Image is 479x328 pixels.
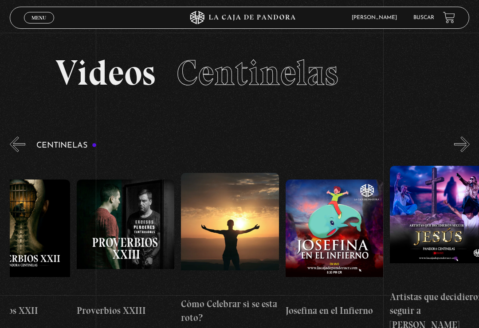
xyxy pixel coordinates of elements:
[55,55,423,90] h2: Videos
[347,15,406,20] span: [PERSON_NAME]
[413,15,434,20] a: Buscar
[10,137,25,152] button: Previous
[29,23,50,29] span: Cerrar
[454,137,470,152] button: Next
[286,304,383,318] h4: Josefina en el Infierno
[177,51,338,94] span: Centinelas
[77,304,174,318] h4: Proverbios XXIII
[36,141,97,150] h3: Centinelas
[31,15,46,20] span: Menu
[443,12,455,23] a: View your shopping cart
[181,297,279,325] h4: Cómo Celebrar si se esta roto?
